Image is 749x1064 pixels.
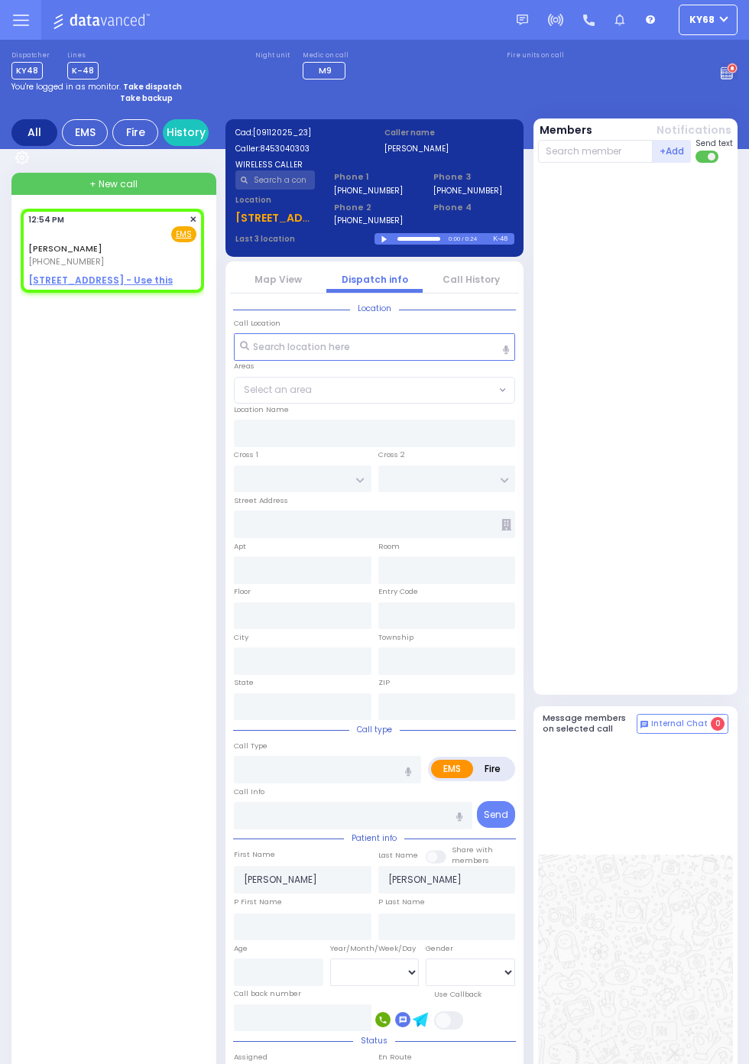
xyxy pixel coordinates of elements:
[507,51,564,60] label: Fire units on call
[689,13,715,27] span: ky68
[235,170,316,190] input: Search a contact
[234,741,267,751] label: Call Type
[235,127,365,138] label: Cad:
[378,897,425,907] label: P Last Name
[255,273,302,286] a: Map View
[334,170,414,183] span: Phone 1
[303,51,350,60] label: Medic on call
[653,140,691,163] button: +Add
[62,119,108,146] div: EMS
[234,897,282,907] label: P First Name
[517,15,528,26] img: message.svg
[11,51,50,60] label: Dispatcher
[637,714,728,734] button: Internal Chat 0
[443,273,500,286] a: Call History
[431,760,473,778] label: EMS
[657,122,731,138] button: Notifications
[477,801,515,828] button: Send
[11,119,57,146] div: All
[319,64,332,76] span: M9
[334,215,403,226] label: [PHONE_NUMBER]
[538,140,653,163] input: Search member
[350,303,399,314] span: Location
[235,210,397,225] u: [STREET_ADDRESS] - Use this
[255,51,290,60] label: Night unit
[234,404,289,415] label: Location Name
[235,194,316,206] label: Location
[120,92,173,104] strong: Take backup
[434,989,481,1000] label: Use Callback
[378,677,390,688] label: ZIP
[253,127,311,138] span: [09112025_23]
[433,170,514,183] span: Phone 3
[244,383,312,397] span: Select an area
[465,230,478,248] div: 0:24
[334,185,403,196] label: [PHONE_NUMBER]
[11,62,43,79] span: KY48
[190,213,196,226] span: ✕
[234,632,248,643] label: City
[461,230,464,248] div: /
[452,845,493,855] small: Share with
[163,119,209,146] a: History
[28,242,102,255] a: [PERSON_NAME]
[234,586,251,597] label: Floor
[384,127,514,138] label: Caller name
[378,541,400,552] label: Room
[28,274,173,287] u: [STREET_ADDRESS] - Use this
[112,119,158,146] div: Fire
[235,143,365,154] label: Caller:
[53,11,154,30] img: Logo
[330,943,420,954] div: Year/Month/Week/Day
[176,229,192,240] u: EMS
[89,177,138,191] span: + New call
[378,449,405,460] label: Cross 2
[501,519,511,530] span: Other building occupants
[543,713,637,733] h5: Message members on selected call
[234,988,301,999] label: Call back number
[234,677,254,688] label: State
[384,143,514,154] label: [PERSON_NAME]
[448,230,462,248] div: 0:00
[234,333,515,361] input: Search location here
[472,760,513,778] label: Fire
[234,495,288,506] label: Street Address
[235,159,365,170] label: WIRELESS CALLER
[234,787,264,797] label: Call Info
[28,255,104,268] span: [PHONE_NUMBER]
[260,143,310,154] span: 8453040303
[235,233,375,245] label: Last 3 location
[67,51,99,60] label: Lines
[234,541,246,552] label: Apt
[433,185,502,196] label: [PHONE_NUMBER]
[234,849,275,860] label: First Name
[234,361,255,371] label: Areas
[234,449,258,460] label: Cross 1
[234,943,248,954] label: Age
[378,586,418,597] label: Entry Code
[378,850,418,861] label: Last Name
[540,122,592,138] button: Members
[234,1052,267,1062] label: Assigned
[349,724,400,735] span: Call type
[342,273,408,286] a: Dispatch info
[493,233,514,245] div: K-48
[344,832,404,844] span: Patient info
[123,81,182,92] strong: Take dispatch
[28,214,64,225] span: 12:54 PM
[679,5,738,35] button: ky68
[67,62,99,79] span: K-48
[234,318,280,329] label: Call Location
[695,138,733,149] span: Send text
[426,943,453,954] label: Gender
[11,81,121,92] span: You're logged in as monitor.
[452,855,489,865] span: members
[378,632,413,643] label: Township
[433,201,514,214] span: Phone 4
[711,717,725,731] span: 0
[651,719,708,729] span: Internal Chat
[378,1052,412,1062] label: En Route
[353,1035,395,1046] span: Status
[695,149,720,164] label: Turn off text
[334,201,414,214] span: Phone 2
